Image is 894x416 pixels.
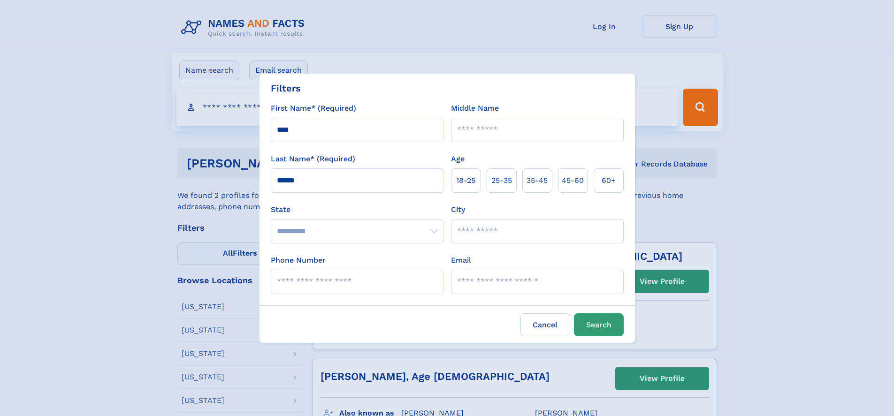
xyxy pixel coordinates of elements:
[451,153,465,165] label: Age
[271,255,326,266] label: Phone Number
[451,204,465,215] label: City
[271,81,301,95] div: Filters
[451,103,499,114] label: Middle Name
[602,175,616,186] span: 60+
[520,313,570,336] label: Cancel
[271,103,356,114] label: First Name* (Required)
[451,255,471,266] label: Email
[271,204,443,215] label: State
[491,175,512,186] span: 25‑35
[574,313,624,336] button: Search
[527,175,548,186] span: 35‑45
[562,175,584,186] span: 45‑60
[271,153,355,165] label: Last Name* (Required)
[456,175,475,186] span: 18‑25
